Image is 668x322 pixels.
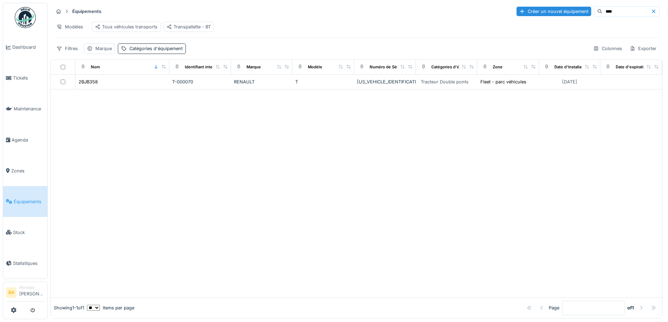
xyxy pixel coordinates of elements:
div: Nom [91,64,100,70]
div: 2BJB358 [79,78,98,85]
a: Statistiques [3,248,47,279]
span: Dashboard [12,44,45,50]
div: RENAULT [234,78,290,85]
a: Dashboard [3,32,47,63]
span: Statistiques [13,260,45,267]
div: Date d'Installation [554,64,589,70]
span: Tickets [13,75,45,81]
div: Identifiant interne [185,64,219,70]
div: Tous véhicules transports [95,23,157,30]
div: Numéro de Série [370,64,402,70]
div: Marque [247,64,261,70]
a: Stock [3,217,47,248]
div: Marque [95,45,112,52]
div: Manager [19,285,45,290]
div: Zone [493,64,502,70]
div: Colonnes [590,43,625,54]
div: Filtres [53,43,81,54]
div: Showing 1 - 1 of 1 [54,304,84,311]
div: Créer un nouvel équipement [517,7,591,16]
div: Exporter [627,43,660,54]
strong: of 1 [627,304,634,311]
div: T [295,78,351,85]
a: Maintenance [3,94,47,124]
strong: Équipements [69,8,104,15]
div: Date d'expiration [616,64,648,70]
div: Fleet - parc véhicules [480,78,526,85]
li: [PERSON_NAME] [19,285,45,300]
div: [DATE] [562,78,577,85]
a: Zones [3,155,47,186]
span: Stock [13,229,45,236]
span: Équipements [14,198,45,205]
div: Tracteur Double ponts [421,78,468,85]
span: Agenda [12,137,45,143]
li: BA [6,287,16,298]
img: Badge_color-CXgf-gQk.svg [15,7,36,28]
a: Tickets [3,63,47,94]
div: Page [549,304,559,311]
a: Agenda [3,124,47,155]
div: T-000070 [172,78,228,85]
a: Équipements [3,186,47,217]
span: Maintenance [14,105,45,112]
div: Transpallette - BT [167,23,211,30]
div: Catégories d'équipement [129,45,183,52]
div: items per page [87,304,134,311]
div: [US_VEHICLE_IDENTIFICATION_NUMBER] [357,78,413,85]
a: BA Manager[PERSON_NAME] [6,285,45,302]
div: Catégories d'équipement [431,64,480,70]
div: Modèle [308,64,322,70]
div: Modèles [53,22,86,32]
span: Zones [11,167,45,174]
